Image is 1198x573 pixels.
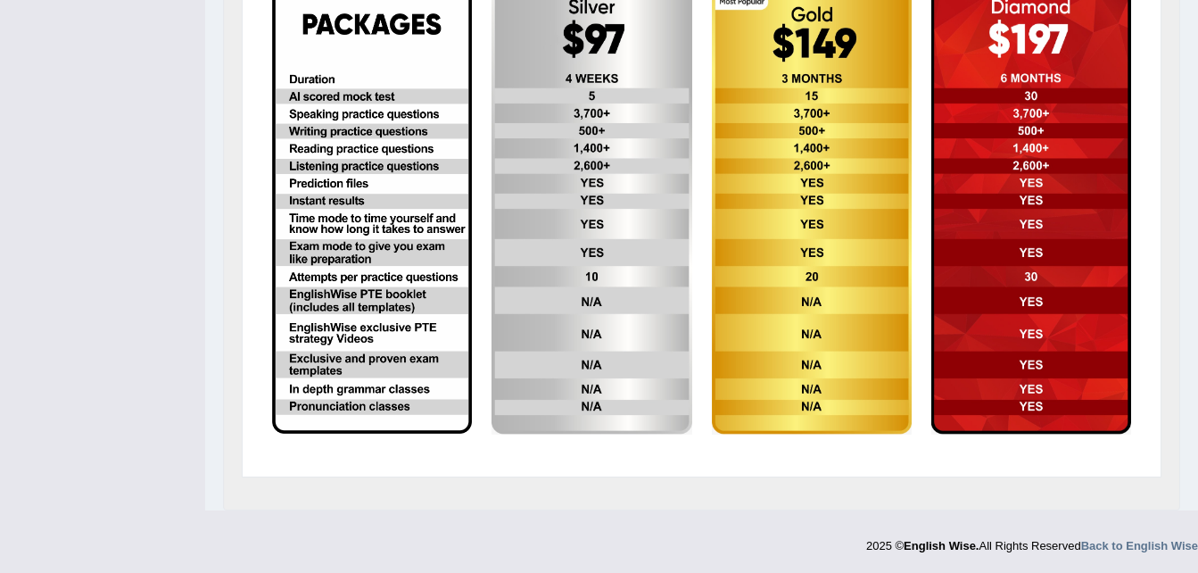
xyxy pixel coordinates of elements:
div: 2025 © All Rights Reserved [866,528,1198,554]
strong: English Wise. [904,539,979,552]
a: Back to English Wise [1081,539,1198,552]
